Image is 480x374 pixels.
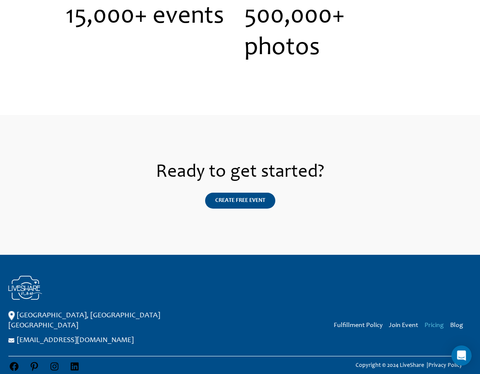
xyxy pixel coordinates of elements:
h2: 500,000+ photos [244,2,414,65]
img: ico_location.png [8,311,15,320]
a: Fulfillment Policy [334,322,382,329]
a: Pricing [425,322,444,329]
div: Open Intercom Messenger [451,345,472,366]
p: Copyright © 2024 LiveShare | [346,361,472,371]
a: CREATE FREE EVENT [205,193,275,209]
nav: Menu [327,320,463,330]
a: Privacy Policy [428,363,462,369]
a: Join Event [389,322,418,329]
a: [EMAIL_ADDRESS][DOMAIN_NAME] [17,337,134,344]
h2: 15,000+ events [66,2,236,33]
img: ico_email.png [8,338,15,343]
p: [GEOGRAPHIC_DATA], [GEOGRAPHIC_DATA] [GEOGRAPHIC_DATA] [8,311,208,331]
a: Blog [450,322,463,329]
span: CREATE FREE EVENT [215,198,265,204]
h2: Ready to get started? [4,161,476,184]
